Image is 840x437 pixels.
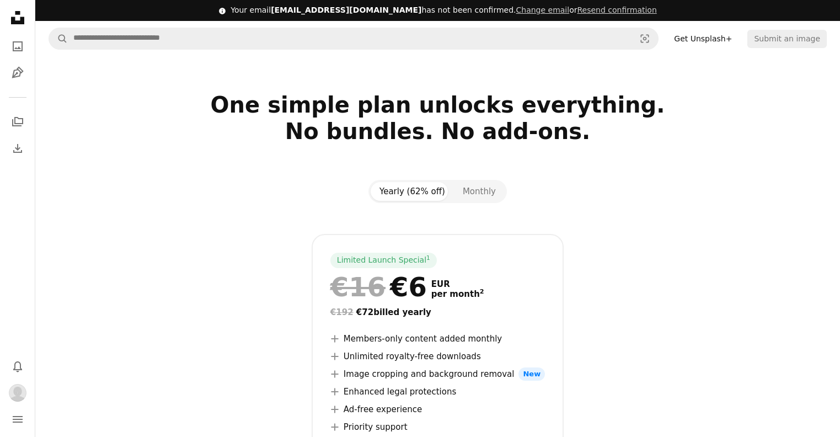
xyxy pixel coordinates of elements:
[330,420,545,434] li: Priority support
[518,367,545,381] span: New
[7,137,29,159] a: Download History
[330,273,427,301] div: €6
[9,384,26,402] img: Avatar of user Saniya Bissenbayeva
[431,279,484,289] span: EUR
[516,6,656,14] span: or
[330,253,437,268] div: Limited Launch Special
[330,307,354,317] span: €192
[667,30,739,47] a: Get Unsplash+
[49,28,659,50] form: Find visuals sitewide
[7,408,29,430] button: Menu
[330,367,545,381] li: Image cropping and background removal
[7,111,29,133] a: Collections
[330,350,545,363] li: Unlimited royalty-free downloads
[747,30,827,47] button: Submit an image
[231,5,657,16] div: Your email has not been confirmed.
[49,28,68,49] button: Search Unsplash
[454,182,505,201] button: Monthly
[480,288,484,295] sup: 2
[330,403,545,416] li: Ad-free experience
[330,385,545,398] li: Enhanced legal protections
[577,5,656,16] button: Resend confirmation
[478,289,486,299] a: 2
[81,92,795,171] h2: One simple plan unlocks everything. No bundles. No add-ons.
[632,28,658,49] button: Visual search
[7,35,29,57] a: Photos
[516,6,569,14] a: Change email
[424,255,432,266] a: 1
[330,332,545,345] li: Members-only content added monthly
[271,6,421,14] span: [EMAIL_ADDRESS][DOMAIN_NAME]
[330,306,545,319] div: €72 billed yearly
[7,382,29,404] button: Profile
[7,62,29,84] a: Illustrations
[426,254,430,261] sup: 1
[7,7,29,31] a: Home — Unsplash
[431,289,484,299] span: per month
[7,355,29,377] button: Notifications
[330,273,386,301] span: €16
[371,182,454,201] button: Yearly (62% off)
